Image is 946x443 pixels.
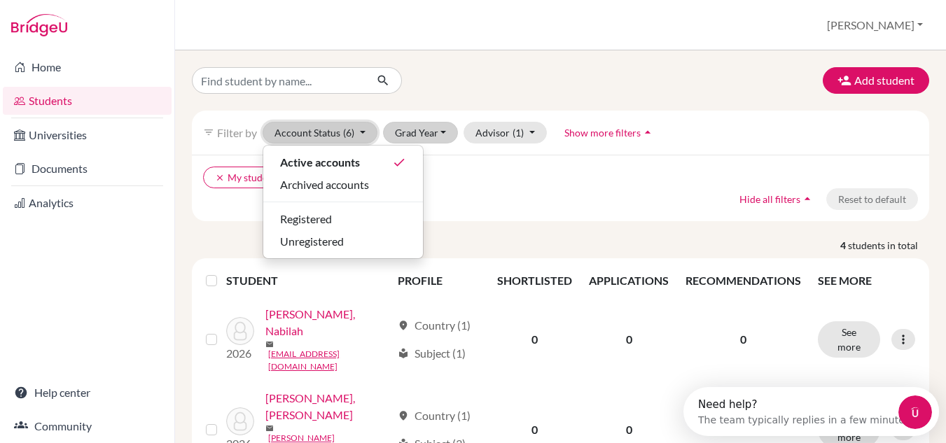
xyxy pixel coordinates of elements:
a: Analytics [3,189,172,217]
button: Reset to default [826,188,918,210]
span: Unregistered [280,233,344,250]
a: Home [3,53,172,81]
img: Achie Kurip, Pullen [226,407,254,435]
button: Account Status(6) [263,122,377,143]
iframe: Intercom live chat [898,395,932,429]
button: Hide all filtersarrow_drop_up [728,188,826,210]
th: SEE MORE [809,264,924,297]
span: Registered [280,211,332,227]
span: Filter by [217,126,257,139]
div: Open Intercom Messenger [6,6,271,44]
a: [PERSON_NAME], Nabilah [265,306,391,339]
p: 0 [686,421,801,438]
img: Abdul Samad, Nabilah [226,317,254,345]
th: APPLICATIONS [580,264,677,297]
div: Account Status(6) [263,145,424,259]
div: Subject (1) [398,345,466,362]
button: Show more filtersarrow_drop_up [552,122,667,143]
span: Hide all filters [739,193,800,205]
span: local_library [398,348,409,359]
span: (1) [513,127,524,139]
span: students in total [848,238,929,253]
a: [EMAIL_ADDRESS][DOMAIN_NAME] [268,348,391,373]
strong: 4 [840,238,848,253]
a: Universities [3,121,172,149]
span: mail [265,424,274,433]
a: Documents [3,155,172,183]
span: location_on [398,320,409,331]
div: The team typically replies in a few minutes. [15,23,230,38]
p: 0 [686,331,801,348]
th: SHORTLISTED [489,264,580,297]
a: Community [3,412,172,440]
div: Need help? [15,12,230,23]
span: mail [265,340,274,349]
td: 0 [489,297,580,381]
button: [PERSON_NAME] [821,12,929,38]
a: Students [3,87,172,115]
div: Country (1) [398,407,471,424]
a: Help center [3,379,172,407]
button: Grad Year [383,122,459,143]
p: 2026 [226,345,254,362]
i: arrow_drop_up [641,125,655,139]
span: Show more filters [564,127,641,139]
i: arrow_drop_up [800,192,814,206]
span: (6) [343,127,354,139]
i: filter_list [203,127,214,138]
span: Active accounts [280,154,360,171]
i: clear [215,173,225,183]
i: done [392,155,406,169]
button: Add student [823,67,929,94]
td: 0 [580,297,677,381]
button: Archived accounts [263,174,423,196]
span: Archived accounts [280,176,369,193]
div: Country (1) [398,317,471,334]
th: PROFILE [389,264,489,297]
img: Bridge-U [11,14,67,36]
button: See more [818,321,880,358]
button: clearMy students [203,167,293,188]
input: Find student by name... [192,67,366,94]
button: Advisor(1) [464,122,547,143]
button: Registered [263,208,423,230]
a: [PERSON_NAME], [PERSON_NAME] [265,390,391,423]
th: RECOMMENDATIONS [677,264,809,297]
button: Unregistered [263,230,423,253]
iframe: Intercom live chat discovery launcher [683,387,939,436]
th: STUDENT [226,264,389,297]
button: Active accountsdone [263,151,423,174]
span: location_on [398,410,409,421]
